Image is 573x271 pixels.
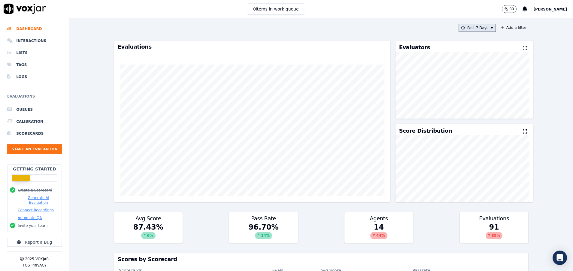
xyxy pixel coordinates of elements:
[13,166,56,172] h2: Getting Started
[118,44,387,50] h3: Evaluations
[141,232,156,239] div: 6 %
[32,263,47,268] button: Privacy
[7,71,62,83] a: Logs
[7,23,62,35] a: Dashboard
[7,128,62,140] a: Scorecards
[7,59,62,71] a: Tags
[18,215,42,220] button: Automate QA
[18,188,52,193] button: Create a Scorecard
[460,222,528,243] div: 91
[7,144,62,154] button: Start an Evaluation
[229,222,298,243] div: 96.70 %
[7,238,62,247] button: Report a Bug
[255,232,272,239] div: 14 %
[18,208,54,212] button: Connect Recordings
[7,35,62,47] a: Interactions
[233,216,294,221] h3: Pass Rate
[533,7,567,11] span: [PERSON_NAME]
[459,24,496,32] button: Past 7 Days
[399,45,430,50] h3: Evaluators
[118,216,179,221] h3: Avg Score
[486,232,503,239] div: 38 %
[399,128,452,134] h3: Score Distribution
[509,7,514,11] p: 80
[344,222,413,243] div: 14
[348,216,409,221] h3: Agents
[553,251,567,265] div: Open Intercom Messenger
[7,93,62,104] h6: Evaluations
[7,47,62,59] a: Lists
[25,257,49,261] p: 2025 Voxjar
[502,5,517,13] button: 80
[23,263,30,268] button: TOS
[4,4,46,14] img: voxjar logo
[533,5,573,13] button: [PERSON_NAME]
[7,104,62,116] a: Queues
[7,116,62,128] a: Calibration
[118,257,525,262] h3: Scores by Scorecard
[498,24,529,31] button: Add a filter
[18,195,59,205] button: Generate AI Evaluation
[502,5,523,13] button: 80
[18,223,47,228] button: Invite your team
[248,3,304,15] button: 0items in work queue
[370,232,387,239] div: 44 %
[463,216,525,221] h3: Evaluations
[114,222,183,243] div: 87.43 %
